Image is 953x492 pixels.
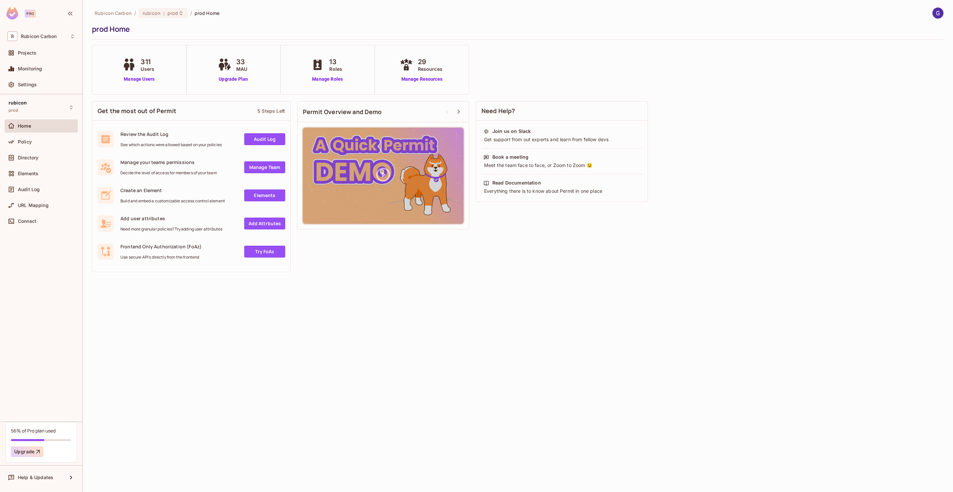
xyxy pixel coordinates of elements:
[244,161,285,173] a: Manage Team
[18,50,36,56] span: Projects
[18,82,37,87] span: Settings
[18,66,42,71] span: Monitoring
[483,162,640,169] div: Meet the team face to face, or Zoom to Zoom 😉
[244,189,285,201] a: Elements
[18,187,40,192] span: Audit Log
[329,57,342,67] span: 13
[167,10,178,16] span: prod
[120,243,202,250] span: Frontend Only Authorization (FoAz)
[483,136,640,143] div: Get support from out experts and learn from fellow devs
[120,187,225,193] span: Create an Element
[120,159,217,165] span: Manage your teams permissions
[92,24,940,34] div: prod Home
[141,65,154,72] span: Users
[120,198,225,204] span: Build and embed a customizable access control element
[120,170,217,176] span: Decide the level of access for members of your team
[120,226,222,232] span: Need more granular policies? Try adding user attributes
[25,10,36,18] div: Pro
[481,107,515,115] span: Need Help?
[932,8,943,19] img: Guy Hirshenzon
[6,7,18,20] img: SReyMgAAAABJRU5ErkJggg==
[18,475,53,480] span: Help & Updates
[303,108,382,116] span: Permit Overview and Demo
[120,215,222,222] span: Add user attributes
[483,188,640,194] div: Everything there is to know about Permit in one place
[236,57,247,67] span: 33
[21,34,57,39] span: Workspace: Rubicon Carbon
[120,255,202,260] span: Use secure API's directly from the frontend
[190,10,192,16] li: /
[98,107,176,115] span: Get the most out of Permit
[18,203,49,208] span: URL Mapping
[195,10,219,16] span: prod Home
[143,10,160,16] span: rubicon
[9,108,19,113] span: prod
[492,154,528,160] div: Book a meeting
[134,10,136,16] li: /
[418,65,442,72] span: Resources
[398,76,446,83] a: Manage Resources
[418,57,442,67] span: 29
[11,428,56,434] div: 56% of Pro plan used
[9,100,27,105] span: rubicon
[18,219,36,224] span: Connect
[95,10,132,16] span: the active workspace
[244,133,285,145] a: Audit Log
[309,76,345,83] a: Manage Roles
[11,446,43,457] button: Upgrade
[216,76,250,83] a: Upgrade Plan
[236,65,247,72] span: MAU
[257,108,285,114] div: 5 Steps Left
[7,31,18,41] span: R
[18,171,38,176] span: Elements
[163,11,165,16] span: :
[18,123,31,129] span: Home
[492,180,541,186] div: Read Documentation
[244,246,285,258] a: Try FoAz
[120,142,222,147] span: See which actions were allowed based on your policies
[329,65,342,72] span: Roles
[18,155,38,160] span: Directory
[18,139,32,144] span: Policy
[120,131,222,137] span: Review the Audit Log
[244,218,285,229] a: Add Attrbutes
[121,76,158,83] a: Manage Users
[141,57,154,67] span: 311
[492,128,531,135] div: Join us on Slack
